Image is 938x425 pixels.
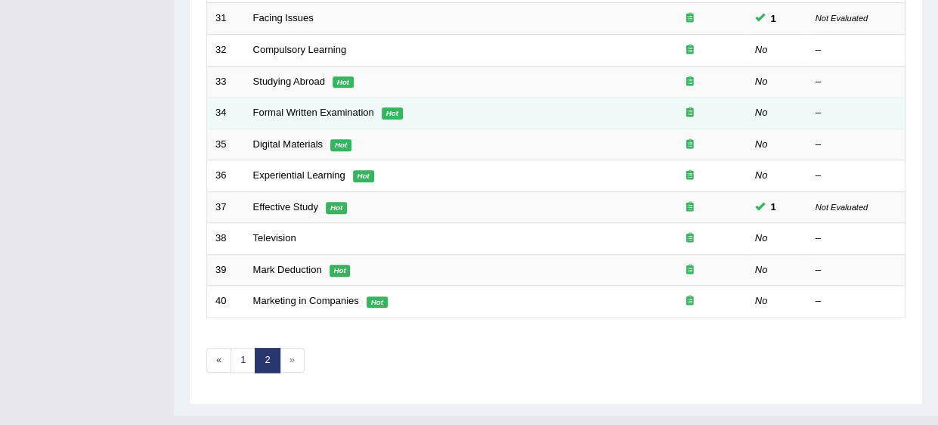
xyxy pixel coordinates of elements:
[755,76,768,87] em: No
[816,169,897,183] div: –
[367,296,388,309] em: Hot
[755,295,768,306] em: No
[816,75,897,89] div: –
[755,264,768,275] em: No
[642,294,738,309] div: Exam occurring question
[642,11,738,26] div: Exam occurring question
[326,202,347,214] em: Hot
[642,138,738,152] div: Exam occurring question
[765,199,782,215] span: You can still take this question
[207,34,245,66] td: 32
[255,348,280,373] a: 2
[253,169,345,181] a: Experiential Learning
[207,3,245,35] td: 31
[253,295,359,306] a: Marketing in Companies
[816,106,897,120] div: –
[816,263,897,278] div: –
[382,107,403,119] em: Hot
[207,66,245,98] td: 33
[253,44,347,55] a: Compulsory Learning
[207,129,245,160] td: 35
[642,263,738,278] div: Exam occurring question
[253,12,314,23] a: Facing Issues
[642,169,738,183] div: Exam occurring question
[755,138,768,150] em: No
[253,264,322,275] a: Mark Deduction
[330,265,351,277] em: Hot
[755,44,768,55] em: No
[207,223,245,255] td: 38
[333,76,354,88] em: Hot
[330,139,351,151] em: Hot
[280,348,305,373] span: »
[642,200,738,215] div: Exam occurring question
[253,107,374,118] a: Formal Written Examination
[642,43,738,57] div: Exam occurring question
[253,76,325,87] a: Studying Abroad
[642,106,738,120] div: Exam occurring question
[755,107,768,118] em: No
[816,203,868,212] small: Not Evaluated
[642,231,738,246] div: Exam occurring question
[642,75,738,89] div: Exam occurring question
[253,201,318,212] a: Effective Study
[207,286,245,318] td: 40
[816,138,897,152] div: –
[353,170,374,182] em: Hot
[253,232,296,244] a: Television
[816,231,897,246] div: –
[816,43,897,57] div: –
[755,169,768,181] em: No
[755,232,768,244] em: No
[816,294,897,309] div: –
[765,11,782,26] span: You can still take this question
[207,191,245,223] td: 37
[231,348,255,373] a: 1
[206,348,231,373] a: «
[207,98,245,129] td: 34
[816,14,868,23] small: Not Evaluated
[207,160,245,192] td: 36
[207,254,245,286] td: 39
[253,138,323,150] a: Digital Materials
